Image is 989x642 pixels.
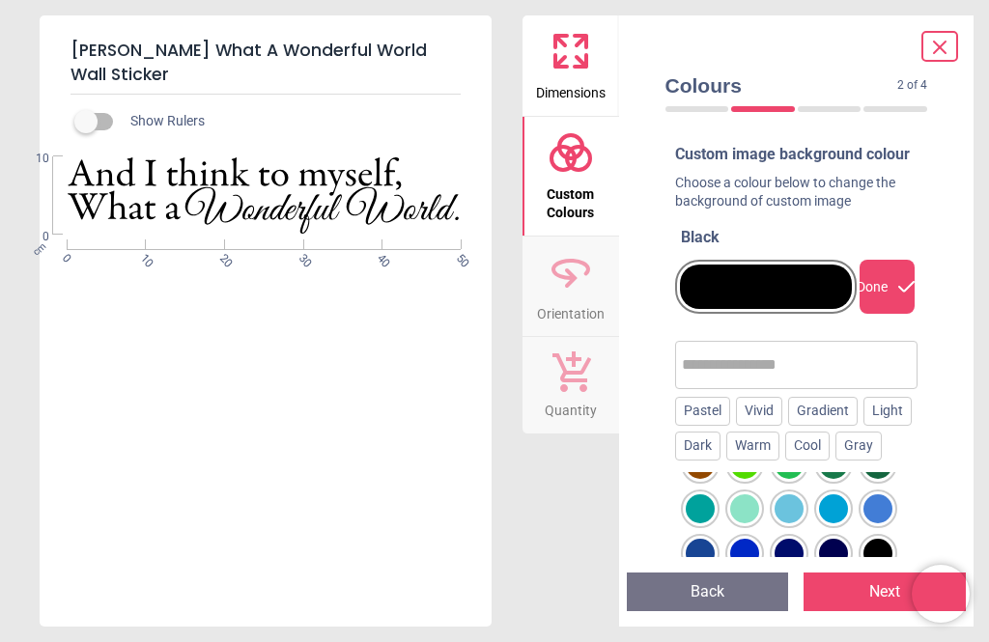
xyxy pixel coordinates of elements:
[897,77,927,94] span: 2 of 4
[536,74,606,103] span: Dimensions
[452,251,465,264] span: 50
[13,151,49,167] span: 10
[730,494,759,523] div: pale green
[681,227,918,248] div: Black
[686,494,715,523] div: turquoise
[523,237,619,337] button: Orientation
[675,174,918,219] div: Choose a colour below to change the background of custom image
[374,251,386,264] span: 40
[912,565,970,623] iframe: Brevo live chat
[775,494,804,523] div: sky blue
[863,397,912,426] div: Light
[835,432,882,461] div: Gray
[523,117,619,236] button: Custom Colours
[819,450,848,479] div: forest green
[524,176,617,223] span: Custom Colours
[58,251,71,264] span: 0
[863,494,892,523] div: royal blue
[13,229,49,245] span: 0
[545,392,597,421] span: Quantity
[523,15,619,116] button: Dimensions
[31,240,48,258] span: cm
[675,397,730,426] div: Pastel
[675,145,910,163] span: Custom image background colour
[775,539,804,568] div: midnight blue
[788,397,858,426] div: Gradient
[736,397,782,426] div: Vivid
[730,450,759,479] div: green
[686,539,715,568] div: navy blue
[71,31,461,95] h5: [PERSON_NAME] What A Wonderful World Wall Sticker
[665,71,898,99] span: Colours
[686,450,715,479] div: brown
[819,494,848,523] div: azure blue
[860,260,915,314] div: Done
[537,295,605,324] span: Orientation
[863,539,892,568] div: black
[295,251,307,264] span: 30
[730,539,759,568] div: dark blue
[86,110,492,133] div: Show Rulers
[675,432,721,461] div: Dark
[523,337,619,433] button: Quantity
[804,572,966,611] button: Next
[863,450,892,479] div: dark green
[726,432,779,461] div: Warm
[819,539,848,568] div: navy
[215,251,228,264] span: 20
[785,432,830,461] div: Cool
[775,450,804,479] div: teal
[627,572,789,611] button: Back
[137,251,150,264] span: 10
